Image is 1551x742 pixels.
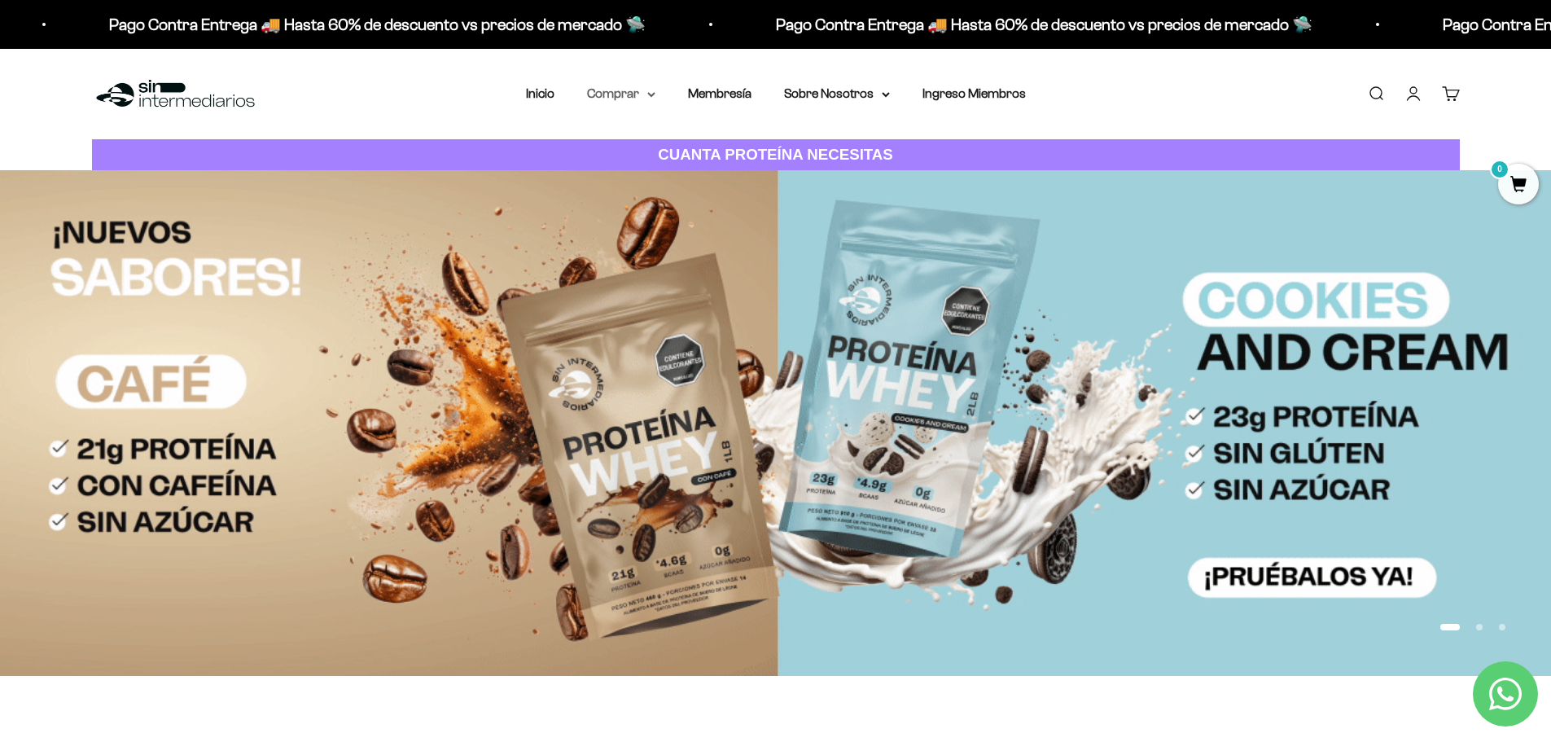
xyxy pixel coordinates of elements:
a: CUANTA PROTEÍNA NECESITAS [92,139,1460,171]
summary: Sobre Nosotros [784,83,890,104]
a: Ingreso Miembros [922,86,1026,100]
summary: Comprar [587,83,655,104]
a: 0 [1498,177,1539,195]
strong: CUANTA PROTEÍNA NECESITAS [658,146,893,163]
mark: 0 [1490,160,1509,179]
a: Membresía [688,86,751,100]
p: Pago Contra Entrega 🚚 Hasta 60% de descuento vs precios de mercado 🛸 [109,11,646,37]
p: Pago Contra Entrega 🚚 Hasta 60% de descuento vs precios de mercado 🛸 [776,11,1312,37]
a: Inicio [526,86,554,100]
